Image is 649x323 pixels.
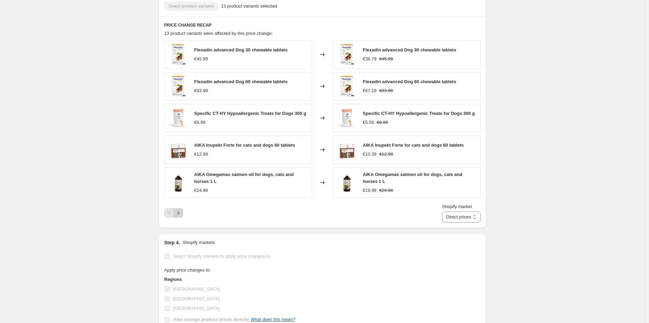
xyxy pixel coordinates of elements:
p: Shopify markets [183,239,215,246]
span: Apply price changes to: [164,267,211,273]
div: €6.99 [194,119,206,126]
span: Select Shopify markets to apply price changes to [173,254,270,259]
div: €10.39 [363,151,377,158]
strike: €12.99 [379,151,393,158]
img: Inupekt-Forte_80x.jpg [168,139,189,160]
img: CT-HY-new-bag_80x.jpg [168,108,189,128]
span: Flexadin advanced Dog 30 chewable tablets [363,47,456,52]
div: €83.99 [194,87,208,94]
div: €45.99 [194,56,208,62]
span: Specific CT-HY Hypoallergenic Treats for Dogs 300 g [363,111,475,116]
strike: €45.99 [379,56,393,62]
span: Shopify market [442,204,472,209]
span: Flexadin advanced Dog 60 chewable tablets [363,79,456,84]
nav: Pagination [164,208,183,218]
span: AIKA Inupekt Forte for cats and dogs 60 tablets [363,143,464,148]
span: 13 product variants selected [221,3,277,10]
span: 13 product variants were affected by this price change: [164,31,273,36]
span: Specific CT-HY Hypoallergenic Treats for Dogs 300 g [194,111,306,116]
b: Also change product prices directly [173,317,249,322]
img: Inupekt-Forte_80x.jpg [337,139,357,160]
img: Flexadin-60-chews_Boswelia-logolla_80x.png [168,76,189,97]
img: Flexadin-30-chews_Boswelia-logolla_80x.png [168,44,189,65]
div: €36.79 [363,56,377,62]
img: omegamax_80x.jpg [337,172,357,193]
div: €12.99 [194,151,208,158]
h2: Step 4. [164,239,180,246]
h3: Regions [164,276,295,283]
span: [GEOGRAPHIC_DATA] [173,306,220,311]
span: AIKA Inupekt Forte for cats and dogs 60 tablets [194,143,295,148]
strike: €6.99 [377,119,388,126]
button: Next [173,208,183,218]
strike: €24.99 [379,187,393,194]
div: €19.99 [363,187,377,194]
span: AIKA Omegamax salmon oil for dogs, cats and horses 1 L [194,172,293,184]
div: €67.19 [363,87,377,94]
a: What does this mean? [251,317,295,322]
strike: €83.99 [379,87,393,94]
div: €5.59 [363,119,374,126]
img: Flexadin-30-chews_Boswelia-logolla_80x.png [337,44,357,65]
span: Flexadin advanced Dog 30 chewable tablets [194,47,288,52]
span: [GEOGRAPHIC_DATA] [173,296,220,301]
div: €24.99 [194,187,208,194]
span: AIKA Omegamax salmon oil for dogs, cats and horses 1 L [363,172,462,184]
img: CT-HY-new-bag_80x.jpg [337,108,357,128]
img: omegamax_80x.jpg [168,172,189,193]
span: Flexadin advanced Dog 60 chewable tablets [194,79,288,84]
img: Flexadin-60-chews_Boswelia-logolla_80x.png [337,76,357,97]
h6: PRICE CHANGE RECAP [164,22,481,28]
span: [GEOGRAPHIC_DATA] [173,286,220,292]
